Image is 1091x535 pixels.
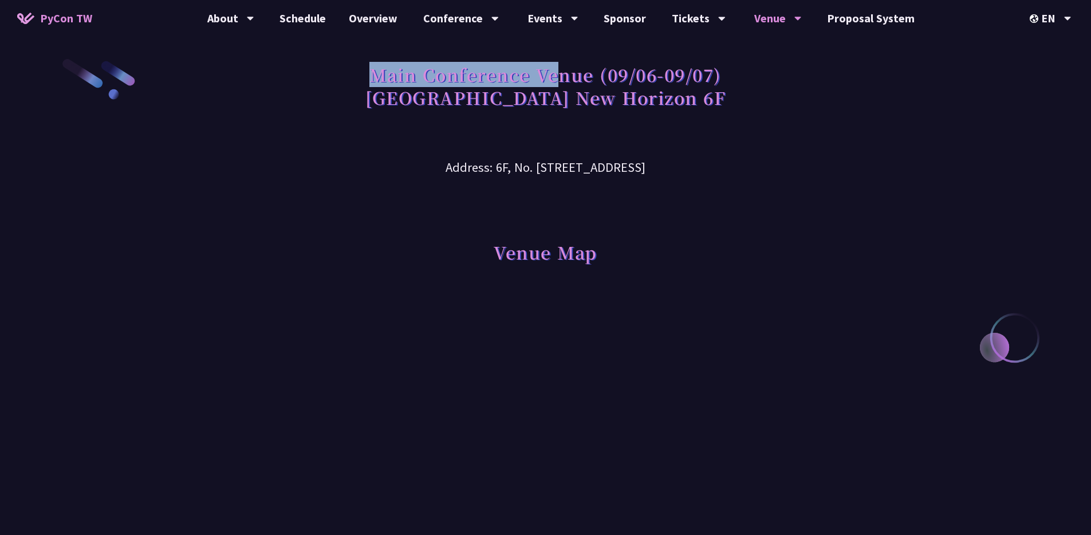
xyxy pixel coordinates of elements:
[494,235,597,269] h1: Venue Map
[40,10,92,27] span: PyCon TW
[6,4,104,33] a: PyCon TW
[17,13,34,24] img: Home icon of PyCon TW 2025
[248,140,844,178] h3: Address: 6F, No. [STREET_ADDRESS]
[365,57,726,115] h1: Main Conference Venue (09/06-09/07) [GEOGRAPHIC_DATA] New Horizon 6F
[1030,14,1041,23] img: Locale Icon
